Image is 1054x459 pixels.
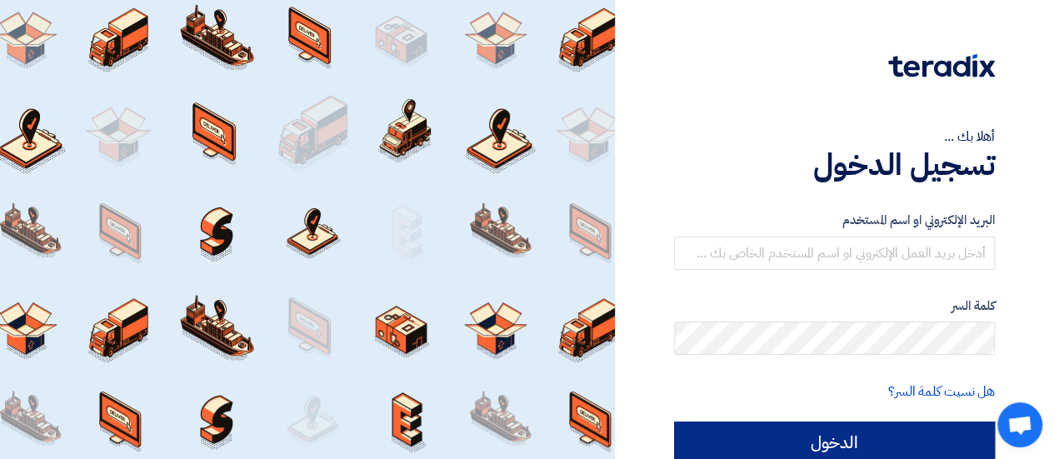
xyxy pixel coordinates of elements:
a: Open chat [997,402,1042,447]
label: كلمة السر [674,297,995,316]
label: البريد الإلكتروني او اسم المستخدم [674,211,995,230]
div: أهلا بك ... [674,127,995,147]
a: هل نسيت كلمة السر؟ [888,382,995,402]
h1: تسجيل الدخول [674,147,995,183]
img: Teradix logo [888,54,995,77]
input: أدخل بريد العمل الإلكتروني او اسم المستخدم الخاص بك ... [674,237,995,270]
